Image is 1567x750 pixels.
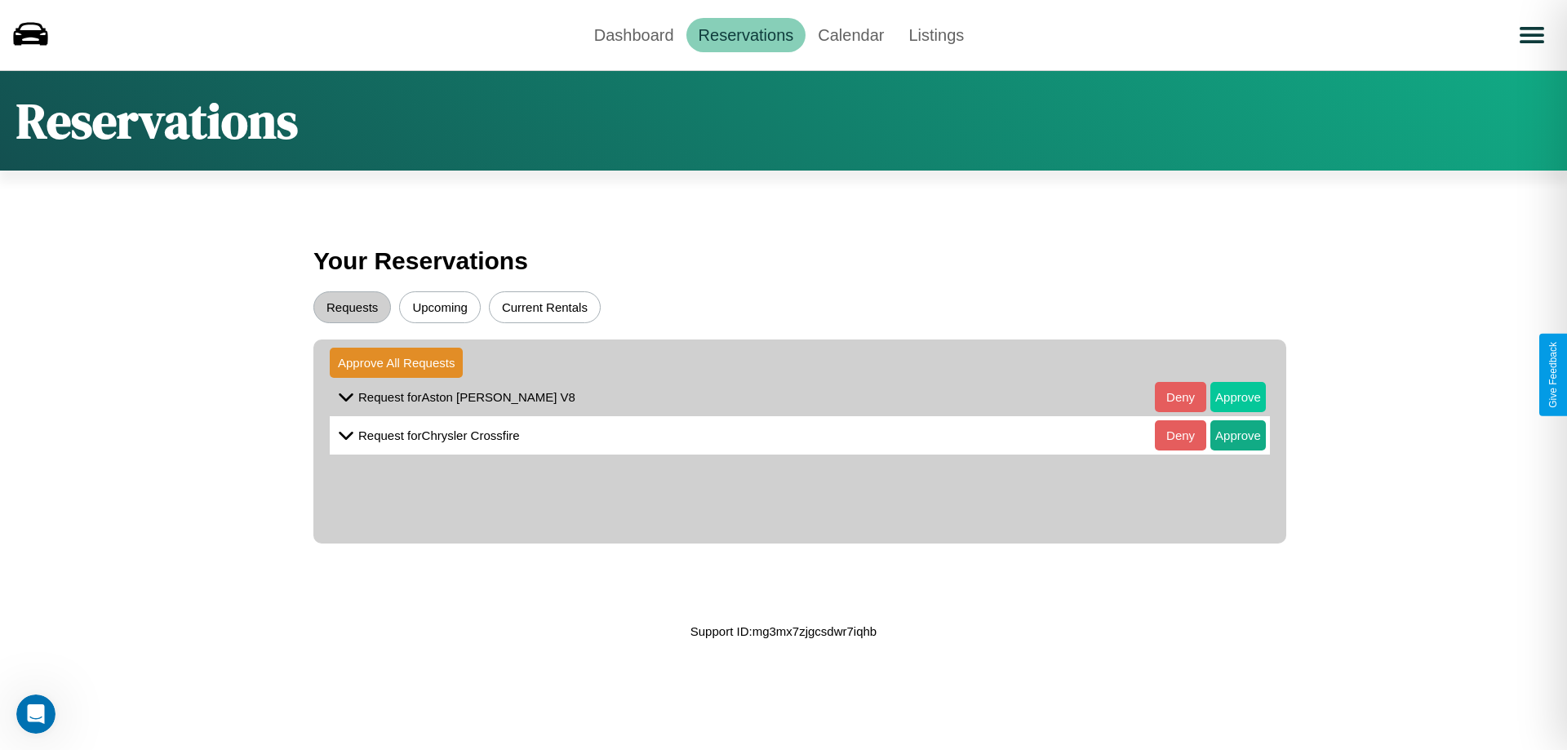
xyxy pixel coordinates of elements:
[313,291,391,323] button: Requests
[1155,382,1206,412] button: Deny
[399,291,481,323] button: Upcoming
[358,386,575,408] p: Request for Aston [PERSON_NAME] V8
[686,18,806,52] a: Reservations
[1155,420,1206,450] button: Deny
[582,18,686,52] a: Dashboard
[1210,420,1266,450] button: Approve
[16,87,298,154] h1: Reservations
[896,18,976,52] a: Listings
[489,291,601,323] button: Current Rentals
[806,18,896,52] a: Calendar
[690,620,877,642] p: Support ID: mg3mx7zjgcsdwr7iqhb
[313,239,1254,283] h3: Your Reservations
[358,424,520,446] p: Request for Chrysler Crossfire
[1210,382,1266,412] button: Approve
[1509,12,1555,58] button: Open menu
[1547,342,1559,408] div: Give Feedback
[16,695,55,734] iframe: Intercom live chat
[330,348,463,378] button: Approve All Requests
